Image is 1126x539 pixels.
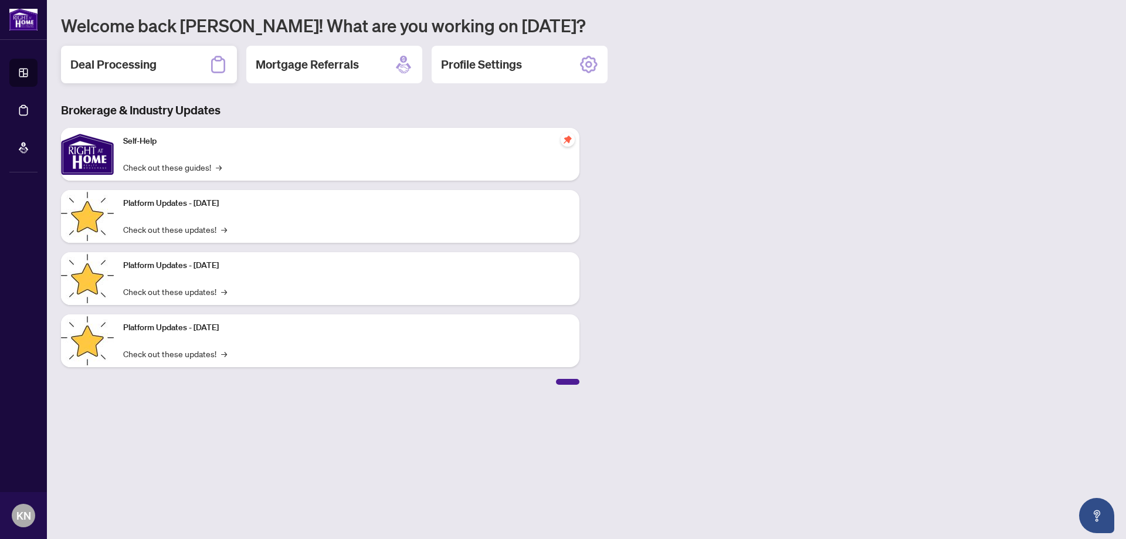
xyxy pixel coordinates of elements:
img: logo [9,9,38,30]
a: Check out these guides!→ [123,161,222,174]
p: Platform Updates - [DATE] [123,321,570,334]
img: Platform Updates - July 8, 2025 [61,252,114,305]
h1: Welcome back [PERSON_NAME]! What are you working on [DATE]? [61,14,1112,36]
h2: Profile Settings [441,56,522,73]
span: → [221,285,227,298]
a: Check out these updates!→ [123,223,227,236]
img: Self-Help [61,128,114,181]
h3: Brokerage & Industry Updates [61,102,579,118]
button: Open asap [1079,498,1114,533]
span: KN [16,507,31,524]
p: Platform Updates - [DATE] [123,259,570,272]
span: pushpin [561,133,575,147]
a: Check out these updates!→ [123,285,227,298]
p: Self-Help [123,135,570,148]
span: → [221,347,227,360]
span: → [221,223,227,236]
span: → [216,161,222,174]
p: Platform Updates - [DATE] [123,197,570,210]
img: Platform Updates - June 23, 2025 [61,314,114,367]
img: Platform Updates - July 21, 2025 [61,190,114,243]
a: Check out these updates!→ [123,347,227,360]
h2: Mortgage Referrals [256,56,359,73]
h2: Deal Processing [70,56,157,73]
